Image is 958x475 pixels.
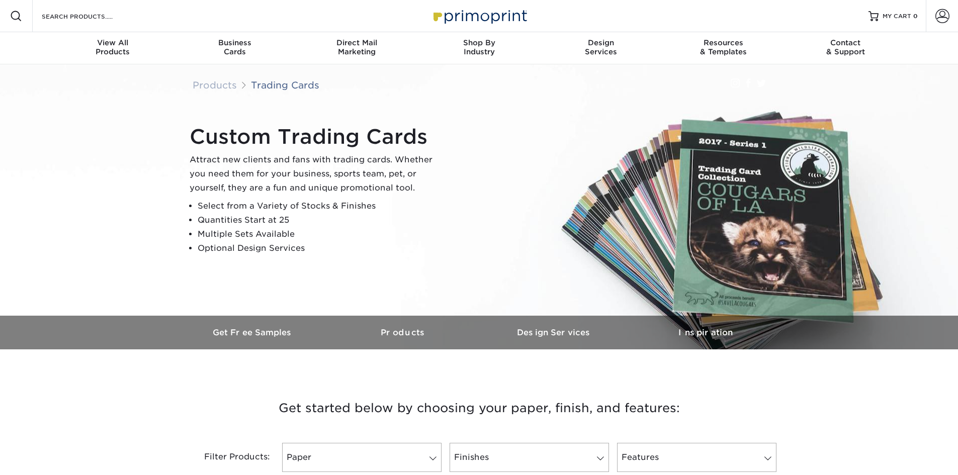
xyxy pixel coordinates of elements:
span: Direct Mail [296,38,418,47]
a: Shop ByIndustry [418,32,540,64]
input: SEARCH PRODUCTS..... [41,10,139,22]
a: Trading Cards [251,79,319,90]
h3: Get started below by choosing your paper, finish, and features: [185,386,773,431]
li: Select from a Variety of Stocks & Finishes [198,199,441,213]
li: Optional Design Services [198,241,441,255]
div: Services [540,38,662,56]
a: BusinessCards [173,32,296,64]
div: & Support [785,38,907,56]
span: 0 [913,13,918,20]
span: MY CART [883,12,911,21]
h1: Custom Trading Cards [190,125,441,149]
span: Resources [662,38,785,47]
h3: Get Free Samples [178,328,328,337]
a: Paper [282,443,442,472]
a: Products [328,316,479,349]
a: Contact& Support [785,32,907,64]
span: View All [52,38,174,47]
li: Multiple Sets Available [198,227,441,241]
span: Contact [785,38,907,47]
a: Get Free Samples [178,316,328,349]
span: Design [540,38,662,47]
a: Design Services [479,316,630,349]
h3: Design Services [479,328,630,337]
span: Business [173,38,296,47]
div: & Templates [662,38,785,56]
p: Attract new clients and fans with trading cards. Whether you need them for your business, sports ... [190,153,441,195]
a: Features [617,443,776,472]
div: Marketing [296,38,418,56]
h3: Inspiration [630,328,781,337]
span: Shop By [418,38,540,47]
a: Inspiration [630,316,781,349]
div: Industry [418,38,540,56]
a: Direct MailMarketing [296,32,418,64]
a: Finishes [450,443,609,472]
div: Filter Products: [178,443,278,472]
a: View AllProducts [52,32,174,64]
div: Cards [173,38,296,56]
h3: Products [328,328,479,337]
a: DesignServices [540,32,662,64]
li: Quantities Start at 25 [198,213,441,227]
img: Primoprint [429,5,530,27]
a: Resources& Templates [662,32,785,64]
div: Products [52,38,174,56]
a: Products [193,79,237,90]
